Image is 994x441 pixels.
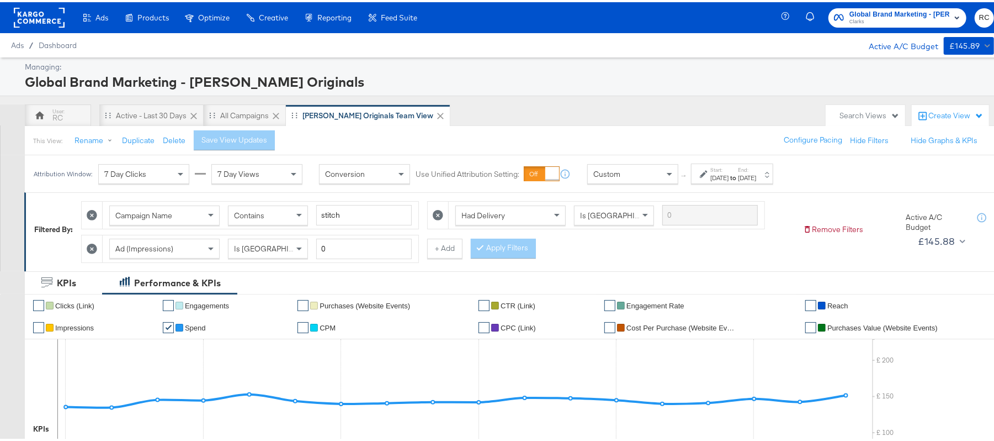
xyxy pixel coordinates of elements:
[67,129,124,149] button: Rename
[849,7,950,18] span: Global Brand Marketing - [PERSON_NAME] Originals
[234,242,318,251] span: Is [GEOGRAPHIC_DATA]
[33,168,93,176] div: Attribution Window:
[234,208,264,218] span: Contains
[501,322,536,330] span: CPC (Link)
[738,164,756,171] label: End:
[259,11,288,20] span: Creative
[827,300,848,308] span: Reach
[662,203,758,223] input: Enter a search term
[115,242,173,251] span: Ad (Impressions)
[185,322,206,330] span: Spend
[297,298,309,309] a: ✔
[33,134,62,143] div: This View:
[710,164,729,171] label: Start:
[33,320,44,331] a: ✔
[427,237,463,256] button: + Add
[57,275,76,287] div: KPIs
[850,133,889,144] button: Hide Filters
[52,111,63,121] div: RC
[163,298,174,309] a: ✔
[913,230,968,248] button: £145.88
[949,37,980,51] div: £145.89
[626,322,737,330] span: Cost Per Purchase (Website Events)
[95,11,108,20] span: Ads
[291,110,297,116] div: Drag to reorder tab
[604,298,615,309] a: ✔
[593,167,620,177] span: Custom
[849,15,950,24] span: Clarks
[928,108,984,119] div: Create View
[104,167,146,177] span: 7 Day Clicks
[416,167,519,177] label: Use Unified Attribution Setting:
[34,222,73,233] div: Filtered By:
[320,322,336,330] span: CPM
[302,108,433,119] div: [PERSON_NAME] Originals Team View
[33,298,44,309] a: ✔
[911,133,977,144] button: Hide Graphs & KPIs
[805,320,816,331] a: ✔
[11,39,24,48] span: Ads
[55,300,94,308] span: Clicks (Link)
[381,11,417,20] span: Feed Suite
[163,133,185,144] button: Delete
[325,167,365,177] span: Conversion
[501,300,535,308] span: CTR (Link)
[33,422,49,432] div: KPIs
[604,320,615,331] a: ✔
[580,208,665,218] span: Is [GEOGRAPHIC_DATA]
[828,6,966,25] button: Global Brand Marketing - [PERSON_NAME] OriginalsClarks
[116,108,187,119] div: Active - Last 30 Days
[137,11,169,20] span: Products
[975,6,994,25] button: RC
[979,9,990,22] span: RC
[122,133,155,144] button: Duplicate
[316,203,412,223] input: Enter a search term
[320,300,410,308] span: Purchases (Website Events)
[803,222,863,233] button: Remove Filters
[297,320,309,331] a: ✔
[24,39,39,48] span: /
[776,128,850,148] button: Configure Pacing
[906,210,966,230] div: Active A/C Budget
[217,167,259,177] span: 7 Day Views
[198,11,230,20] span: Optimize
[220,108,269,119] div: All Campaigns
[134,275,221,287] div: Performance & KPIs
[839,108,900,119] div: Search Views
[316,237,412,257] input: Enter a number
[55,322,94,330] span: Impressions
[479,298,490,309] a: ✔
[805,298,816,309] a: ✔
[461,208,505,218] span: Had Delivery
[105,110,111,116] div: Drag to reorder tab
[25,70,991,89] div: Global Brand Marketing - [PERSON_NAME] Originals
[163,320,174,331] a: ✔
[39,39,77,48] a: Dashboard
[209,110,215,116] div: Drag to reorder tab
[918,231,955,248] div: £145.88
[25,60,991,70] div: Managing:
[729,171,738,180] strong: to
[185,300,229,308] span: Engagements
[479,320,490,331] a: ✔
[115,208,172,218] span: Campaign Name
[738,171,756,180] div: [DATE]
[626,300,684,308] span: Engagement Rate
[827,322,938,330] span: Purchases Value (Website Events)
[857,35,938,51] div: Active A/C Budget
[317,11,352,20] span: Reporting
[679,172,690,176] span: ↑
[944,35,994,53] button: £145.89
[710,171,729,180] div: [DATE]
